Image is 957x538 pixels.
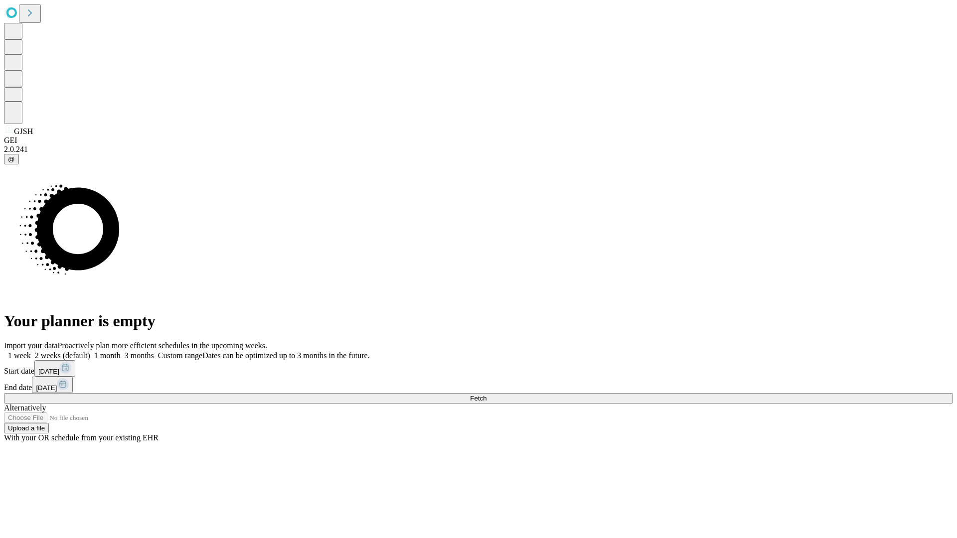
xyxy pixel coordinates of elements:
span: GJSH [14,127,33,135]
button: [DATE] [32,377,73,393]
div: 2.0.241 [4,145,953,154]
span: @ [8,155,15,163]
div: GEI [4,136,953,145]
button: Upload a file [4,423,49,433]
button: [DATE] [34,360,75,377]
span: With your OR schedule from your existing EHR [4,433,159,442]
span: 2 weeks (default) [35,351,90,360]
span: 3 months [125,351,154,360]
span: 1 week [8,351,31,360]
button: @ [4,154,19,164]
span: 1 month [94,351,121,360]
span: Dates can be optimized up to 3 months in the future. [202,351,369,360]
span: Fetch [470,395,486,402]
h1: Your planner is empty [4,312,953,330]
span: [DATE] [36,384,57,392]
span: Import your data [4,341,58,350]
div: End date [4,377,953,393]
button: Fetch [4,393,953,403]
span: Alternatively [4,403,46,412]
span: Custom range [158,351,202,360]
div: Start date [4,360,953,377]
span: Proactively plan more efficient schedules in the upcoming weeks. [58,341,267,350]
span: [DATE] [38,368,59,375]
